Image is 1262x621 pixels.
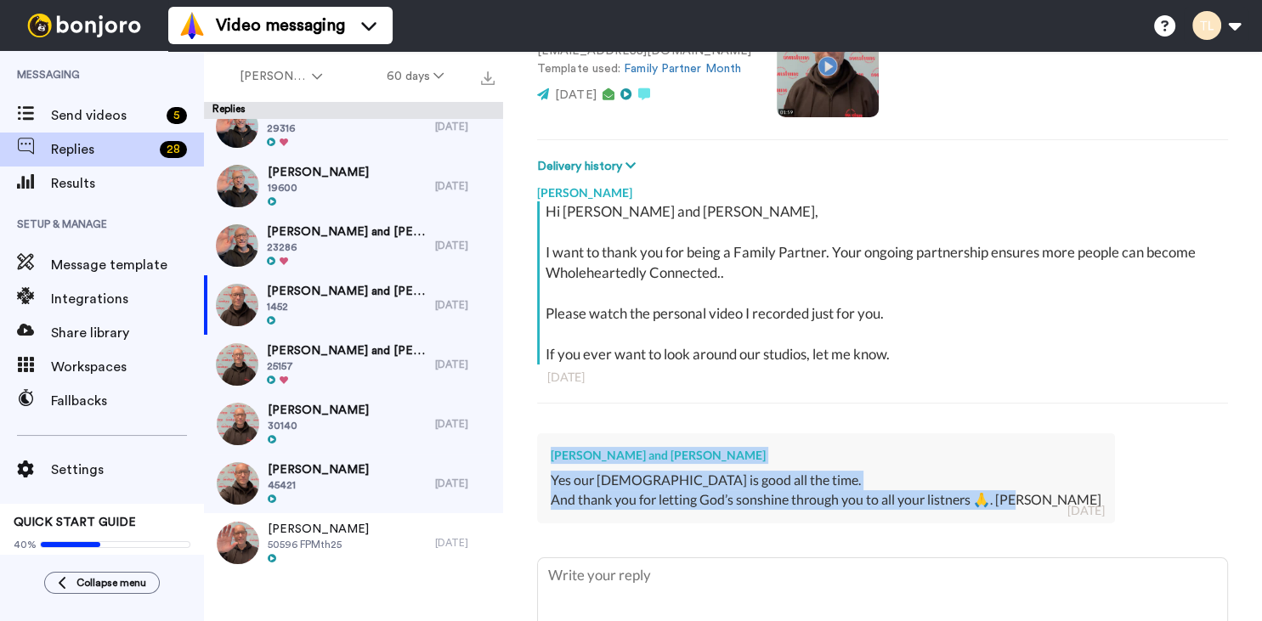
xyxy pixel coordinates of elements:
[268,461,369,478] span: [PERSON_NAME]
[435,358,495,371] div: [DATE]
[267,121,427,135] span: 29316
[204,513,503,573] a: [PERSON_NAME]50596 FPMth25[DATE]
[268,538,369,551] span: 50596 FPMth25
[624,63,741,75] a: Family Partner Month
[14,538,37,551] span: 40%
[354,61,476,92] button: 60 days
[267,300,427,313] span: 1452
[20,14,148,37] img: bj-logo-header-white.svg
[51,391,204,411] span: Fallbacks
[551,447,1101,464] div: [PERSON_NAME] and [PERSON_NAME]
[435,179,495,193] div: [DATE]
[537,42,751,78] p: [EMAIL_ADDRESS][DOMAIN_NAME] Template used:
[167,107,187,124] div: 5
[268,521,369,538] span: [PERSON_NAME]
[204,216,503,275] a: [PERSON_NAME] and [PERSON_NAME]23286[DATE]
[267,223,427,240] span: [PERSON_NAME] and [PERSON_NAME]
[204,275,503,335] a: [PERSON_NAME] and [PERSON_NAME]1452[DATE]
[217,165,259,207] img: 640a1cbc-31f4-4891-ba67-83b1976c4b32-thumb.jpg
[435,536,495,550] div: [DATE]
[204,97,503,156] a: [PERSON_NAME] and [PERSON_NAME]29316[DATE]
[51,105,160,126] span: Send videos
[204,335,503,394] a: [PERSON_NAME] and [PERSON_NAME]25157[DATE]
[216,14,345,37] span: Video messaging
[216,343,258,386] img: 014c5695-5418-4ecc-a43e-9dffb7c47511-thumb.jpg
[216,224,258,267] img: 6fea4af1-0799-4bfc-9325-7444e934ab2b-thumb.jpg
[268,478,369,492] span: 45421
[546,201,1224,364] div: Hi [PERSON_NAME] and [PERSON_NAME], I want to thank you for being a Family Partner. Your ongoing ...
[217,522,259,564] img: 5cf3c04a-a0c8-49ca-a6d0-13430f245b70-thumb.jpg
[207,61,354,92] button: [PERSON_NAME]
[240,68,308,85] span: [PERSON_NAME]
[481,71,495,85] img: export.svg
[160,141,187,158] div: 28
[217,403,259,445] img: e84a47d2-076b-47ef-9fc4-d78f8d5d5995-thumb.jpg
[51,357,204,377] span: Workspaces
[51,460,204,480] span: Settings
[268,402,369,419] span: [PERSON_NAME]
[435,120,495,133] div: [DATE]
[51,255,204,275] span: Message template
[267,359,427,373] span: 25157
[267,283,427,300] span: [PERSON_NAME] and [PERSON_NAME]
[14,517,136,528] span: QUICK START GUIDE
[476,64,500,89] button: Export all results that match these filters now.
[44,572,160,594] button: Collapse menu
[435,298,495,312] div: [DATE]
[76,576,146,590] span: Collapse menu
[178,12,206,39] img: vm-color.svg
[435,417,495,431] div: [DATE]
[555,89,596,101] span: [DATE]
[435,239,495,252] div: [DATE]
[551,471,1101,490] div: Yes our [DEMOGRAPHIC_DATA] is good all the time.
[435,477,495,490] div: [DATE]
[204,394,503,454] a: [PERSON_NAME]30140[DATE]
[1067,502,1105,519] div: [DATE]
[267,240,427,254] span: 23286
[268,419,369,432] span: 30140
[204,454,503,513] a: [PERSON_NAME]45421[DATE]
[204,156,503,216] a: [PERSON_NAME]19600[DATE]
[268,164,369,181] span: [PERSON_NAME]
[551,490,1101,510] div: And thank you for letting God’s sonshine through you to all your listners 🙏. [PERSON_NAME]
[216,284,258,326] img: 67eaaa03-8391-4300-a044-b53d70590310-thumb.jpg
[51,139,153,160] span: Replies
[51,323,204,343] span: Share library
[537,176,1228,201] div: [PERSON_NAME]
[204,102,503,119] div: Replies
[51,173,204,194] span: Results
[547,369,1218,386] div: [DATE]
[51,289,204,309] span: Integrations
[267,342,427,359] span: [PERSON_NAME] and [PERSON_NAME]
[217,462,259,505] img: fc1c1420-f21f-4f78-8e40-9533e2453c97-thumb.jpg
[537,157,641,176] button: Delivery history
[216,105,258,148] img: fcb26f74-b81b-4c98-baca-5e6747a3f069-thumb.jpg
[268,181,369,195] span: 19600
